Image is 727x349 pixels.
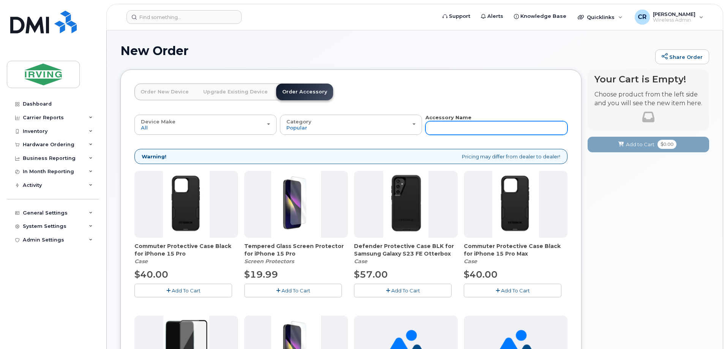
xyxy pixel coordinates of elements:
span: Defender Protective Case BLK for Samsung Galaxy S23 FE Otterbox [354,242,458,257]
strong: Accessory Name [425,114,471,120]
button: Device Make All [134,115,277,134]
span: Popular [286,125,307,131]
span: All [141,125,148,131]
button: Add To Cart [354,284,452,297]
span: Category [286,118,311,125]
div: Pricing may differ from dealer to dealer! [134,149,567,164]
span: Device Make [141,118,175,125]
img: image__13_.png [383,171,428,238]
a: Order Accessory [276,84,333,100]
span: $57.00 [354,269,388,280]
p: Choose product from the left side and you will see the new item here. [594,90,702,108]
span: $0.00 [657,140,676,149]
span: Add to Cart [626,141,654,148]
a: Upgrade Existing Device [197,84,274,100]
a: Share Order [655,49,709,65]
button: Add To Cart [464,284,561,297]
span: $40.00 [464,269,498,280]
span: $40.00 [134,269,168,280]
span: Add To Cart [391,287,420,294]
strong: Warning! [142,153,166,160]
img: MicrosoftTeams-image__10_.png [163,171,210,238]
em: Case [464,258,477,265]
em: Screen Protectors [244,258,294,265]
button: Category Popular [280,115,422,134]
div: Commuter Protective Case Black for iPhone 15 Pro [134,242,238,265]
span: Add To Cart [281,287,310,294]
div: Defender Protective Case BLK for Samsung Galaxy S23 FE Otterbox [354,242,458,265]
span: Add To Cart [172,287,201,294]
a: Order New Device [134,84,195,100]
span: Add To Cart [501,287,530,294]
span: Commuter Protective Case Black for iPhone 15 Pro Max [464,242,567,257]
div: Commuter Protective Case Black for iPhone 15 Pro Max [464,242,567,265]
h4: Your Cart is Empty! [594,74,702,84]
button: Add to Cart $0.00 [588,137,709,152]
span: $19.99 [244,269,278,280]
button: Add To Cart [244,284,342,297]
span: Tempered Glass Screen Protector for iPhone 15 Pro [244,242,348,257]
h1: New Order [120,44,651,57]
button: Add To Cart [134,284,232,297]
em: Case [134,258,148,265]
em: Case [354,258,367,265]
img: MicrosoftTeams-image__10_.png [492,171,539,238]
span: Commuter Protective Case Black for iPhone 15 Pro [134,242,238,257]
div: Tempered Glass Screen Protector for iPhone 15 Pro [244,242,348,265]
img: MicrosoftTeams-image__13_.png [271,171,321,238]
